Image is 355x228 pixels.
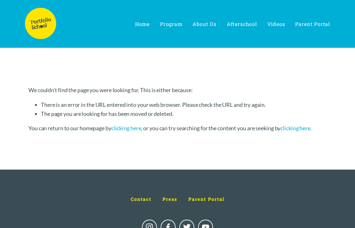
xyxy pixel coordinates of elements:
img: Portfolio School [25,8,56,39]
li: The page you are looking for has been moved or deleted. [41,109,327,118]
a: Contact [131,196,151,202]
span: About Us [192,21,216,27]
a: Videos [267,21,285,27]
li: There is an error in the URL entered into your web browser. Please check the URL and try again. [41,100,327,109]
a: Home [135,21,150,27]
a: clicking here [280,125,310,131]
a: Parent Portal [295,21,330,27]
a: clicking here [111,125,141,131]
a: Parent Portal [188,196,225,202]
p: We couldn't find the page you were looking for. This is either because: [28,86,327,95]
a: Press [163,196,177,202]
a: Afterschool [227,21,257,27]
span: Program [160,21,182,27]
p: You can return to our homepage by , or you can try searching for the content you are seeking by . [28,124,327,133]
